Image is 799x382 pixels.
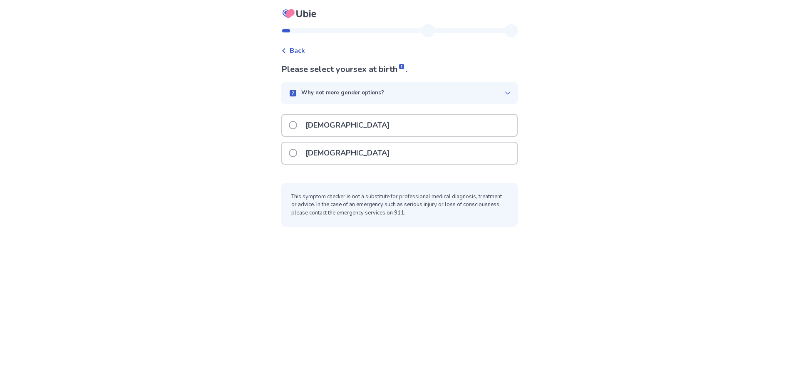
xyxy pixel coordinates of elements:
p: Please select your . [281,63,518,76]
span: sex at birth [353,64,406,75]
p: Why not more gender options? [301,89,384,97]
p: [DEMOGRAPHIC_DATA] [300,143,395,164]
p: This symptom checker is not a substitute for professional medical diagnosis, treatment or advice.... [291,193,508,217]
p: [DEMOGRAPHIC_DATA] [300,115,395,136]
span: Back [290,46,305,56]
